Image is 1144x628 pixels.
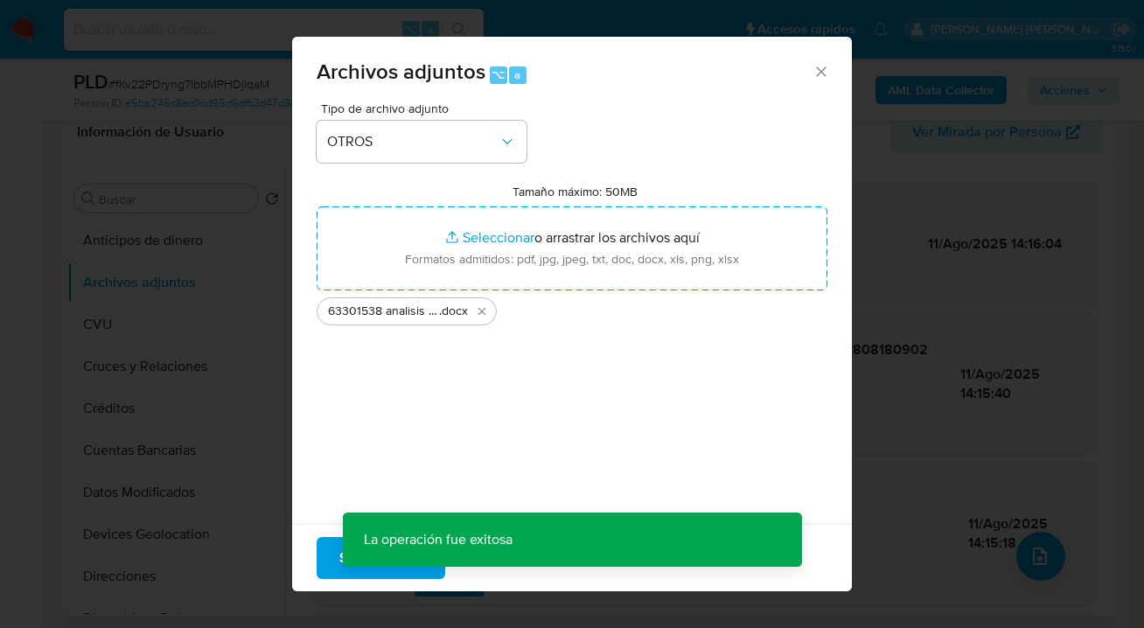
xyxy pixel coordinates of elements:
span: .docx [439,303,468,320]
span: Subir archivo [339,539,422,577]
button: Subir archivo [317,537,445,579]
span: 63301538 analisis no roi Caselog fKv22PDryng7IbbMPHDjlqaM_2025_07_18_08_35_31 [328,303,439,320]
span: OTROS [327,133,499,150]
span: Cancelar [475,539,532,577]
ul: Archivos seleccionados [317,290,827,325]
button: OTROS [317,121,527,163]
span: a [514,66,520,83]
p: La operación fue exitosa [343,513,534,567]
span: Tipo de archivo adjunto [321,102,531,115]
button: Cerrar [813,63,828,79]
label: Tamaño máximo: 50MB [513,184,638,199]
button: Eliminar 63301538 analisis no roi Caselog fKv22PDryng7IbbMPHDjlqaM_2025_07_18_08_35_31.docx [471,301,492,322]
span: Archivos adjuntos [317,56,485,87]
span: ⌥ [492,66,505,83]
